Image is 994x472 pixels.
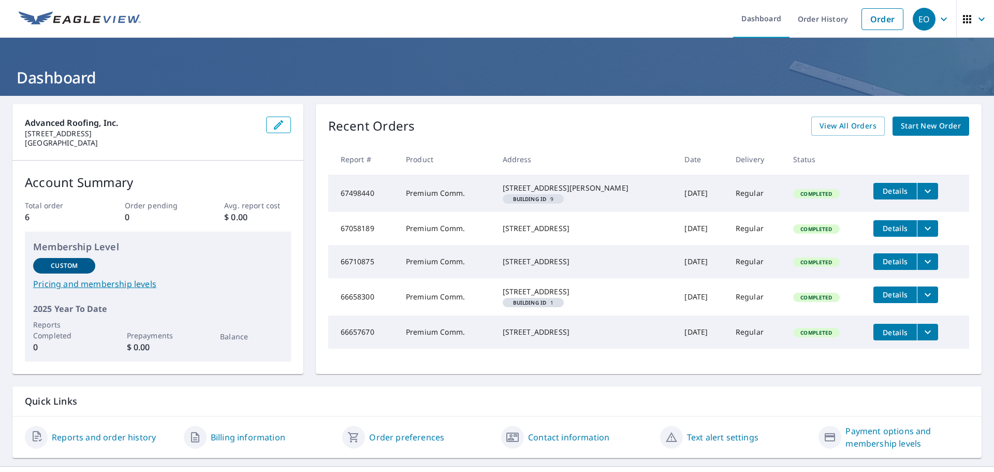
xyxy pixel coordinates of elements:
[727,316,785,349] td: Regular
[880,290,911,299] span: Details
[398,212,494,245] td: Premium Comm.
[398,278,494,316] td: Premium Comm.
[676,278,727,316] td: [DATE]
[901,120,961,133] span: Start New Order
[328,245,398,278] td: 66710875
[33,341,95,353] p: 0
[794,294,838,301] span: Completed
[398,245,494,278] td: Premium Comm.
[794,329,838,336] span: Completed
[19,11,141,27] img: EV Logo
[33,278,283,290] a: Pricing and membership levels
[25,117,258,129] p: Advanced Roofing, Inc.
[369,431,444,444] a: Order preferences
[224,211,290,223] p: $ 0.00
[873,220,917,237] button: detailsBtn-67058189
[528,431,609,444] a: Contact information
[328,212,398,245] td: 67058189
[503,223,668,234] div: [STREET_ADDRESS]
[880,186,911,196] span: Details
[503,327,668,337] div: [STREET_ADDRESS]
[676,144,727,175] th: Date
[25,200,91,211] p: Total order
[880,327,911,337] span: Details
[127,330,189,341] p: Prepayments
[125,200,191,211] p: Order pending
[880,223,911,233] span: Details
[328,278,398,316] td: 66658300
[398,144,494,175] th: Product
[125,211,191,223] p: 0
[33,240,283,254] p: Membership Level
[12,67,982,88] h1: Dashboard
[51,261,78,270] p: Custom
[794,225,838,233] span: Completed
[917,183,938,199] button: filesDropdownBtn-67498440
[873,253,917,270] button: detailsBtn-66710875
[893,117,969,136] a: Start New Order
[507,196,560,202] span: 9
[676,316,727,349] td: [DATE]
[727,245,785,278] td: Regular
[917,253,938,270] button: filesDropdownBtn-66710875
[727,144,785,175] th: Delivery
[25,395,969,408] p: Quick Links
[880,256,911,266] span: Details
[917,220,938,237] button: filesDropdownBtn-67058189
[127,341,189,353] p: $ 0.00
[328,144,398,175] th: Report #
[811,117,885,136] a: View All Orders
[507,300,560,305] span: 1
[917,324,938,340] button: filesDropdownBtn-66657670
[33,319,95,341] p: Reports Completed
[211,431,285,444] a: Billing information
[785,144,865,175] th: Status
[33,303,283,315] p: 2025 Year To Date
[727,278,785,316] td: Regular
[25,129,258,138] p: [STREET_ADDRESS]
[513,300,547,305] em: Building ID
[328,175,398,212] td: 67498440
[328,316,398,349] td: 66657670
[676,175,727,212] td: [DATE]
[25,138,258,148] p: [GEOGRAPHIC_DATA]
[861,8,903,30] a: Order
[794,259,838,266] span: Completed
[328,117,415,136] p: Recent Orders
[687,431,758,444] a: Text alert settings
[398,175,494,212] td: Premium Comm.
[513,196,547,202] em: Building ID
[494,144,677,175] th: Address
[845,425,969,450] a: Payment options and membership levels
[794,190,838,197] span: Completed
[676,245,727,278] td: [DATE]
[25,173,291,192] p: Account Summary
[873,183,917,199] button: detailsBtn-67498440
[873,324,917,340] button: detailsBtn-66657670
[727,212,785,245] td: Regular
[503,183,668,193] div: [STREET_ADDRESS][PERSON_NAME]
[820,120,876,133] span: View All Orders
[503,256,668,267] div: [STREET_ADDRESS]
[220,331,282,342] p: Balance
[52,431,156,444] a: Reports and order history
[503,287,668,297] div: [STREET_ADDRESS]
[913,8,935,31] div: EO
[224,200,290,211] p: Avg. report cost
[873,287,917,303] button: detailsBtn-66658300
[398,316,494,349] td: Premium Comm.
[676,212,727,245] td: [DATE]
[917,287,938,303] button: filesDropdownBtn-66658300
[25,211,91,223] p: 6
[727,175,785,212] td: Regular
